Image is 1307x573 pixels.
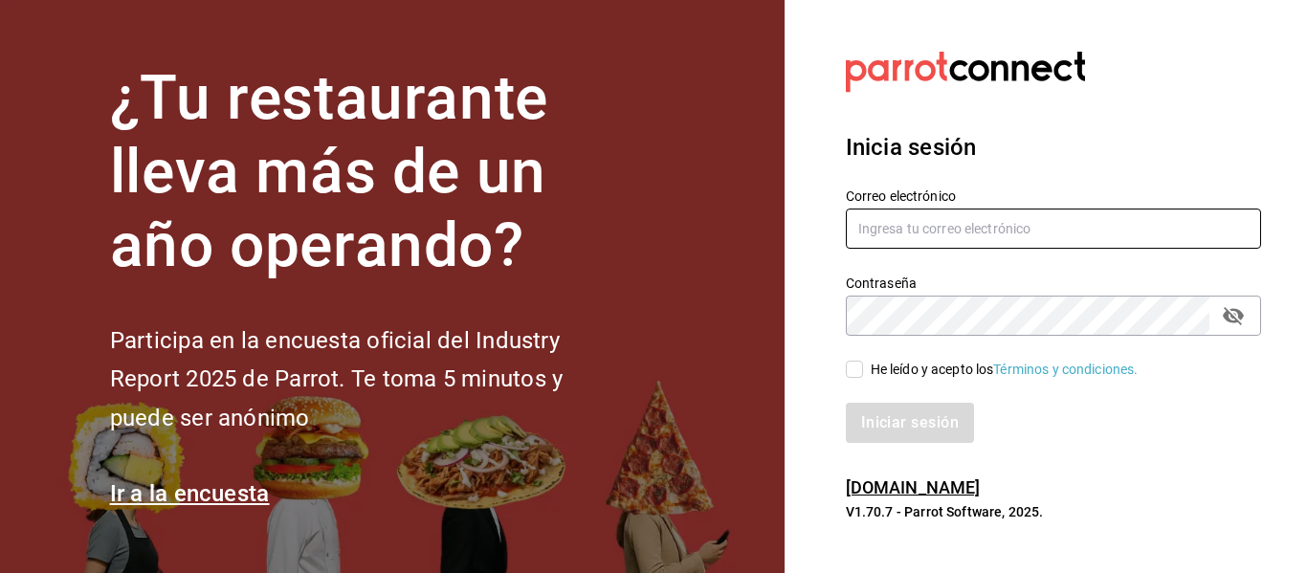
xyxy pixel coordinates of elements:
div: He leído y acepto los [871,360,1139,380]
h2: Participa en la encuesta oficial del Industry Report 2025 de Parrot. Te toma 5 minutos y puede se... [110,321,627,438]
a: Términos y condiciones. [993,362,1138,377]
button: passwordField [1217,299,1250,332]
a: [DOMAIN_NAME] [846,477,981,497]
p: V1.70.7 - Parrot Software, 2025. [846,502,1261,521]
label: Correo electrónico [846,189,1261,203]
h1: ¿Tu restaurante lleva más de un año operando? [110,62,627,282]
label: Contraseña [846,276,1261,290]
a: Ir a la encuesta [110,480,270,507]
input: Ingresa tu correo electrónico [846,209,1261,249]
h3: Inicia sesión [846,130,1261,165]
